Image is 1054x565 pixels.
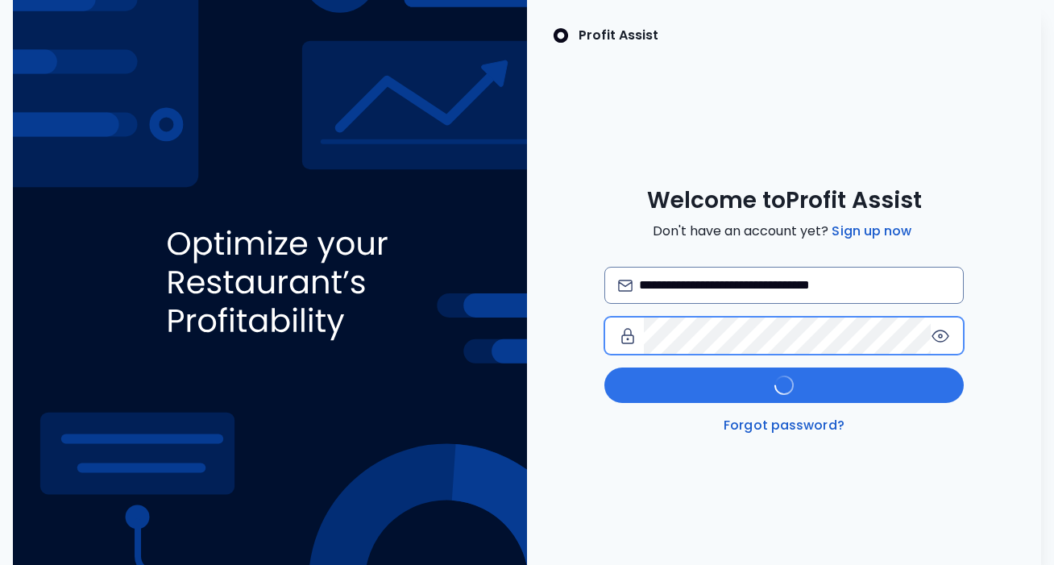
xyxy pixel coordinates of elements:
[720,416,848,435] a: Forgot password?
[579,26,658,45] p: Profit Assist
[828,222,915,241] a: Sign up now
[653,222,915,241] span: Don't have an account yet?
[647,186,922,215] span: Welcome to Profit Assist
[553,26,569,45] img: SpotOn Logo
[618,280,633,292] img: email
